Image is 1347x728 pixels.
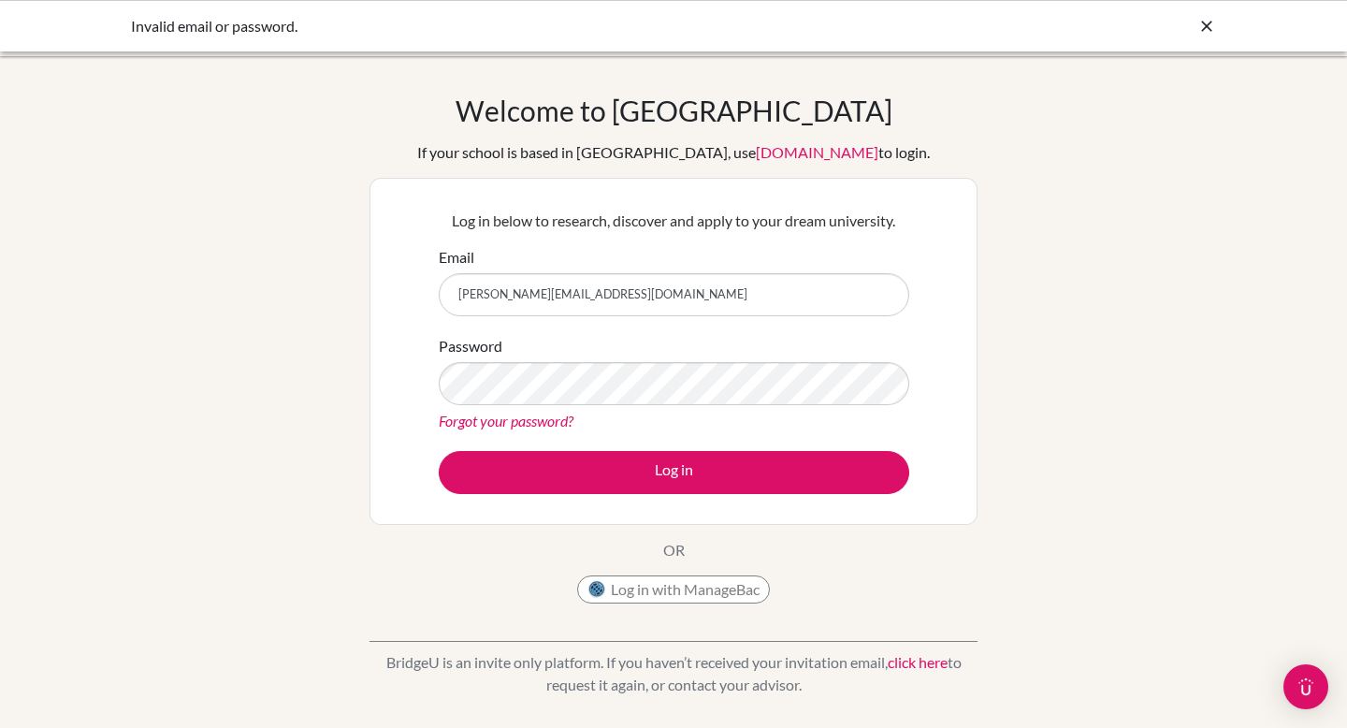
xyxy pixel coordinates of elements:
[1283,664,1328,709] div: Open Intercom Messenger
[456,94,892,127] h1: Welcome to [GEOGRAPHIC_DATA]
[417,141,930,164] div: If your school is based in [GEOGRAPHIC_DATA], use to login.
[439,246,474,269] label: Email
[756,143,878,161] a: [DOMAIN_NAME]
[663,539,685,561] p: OR
[439,451,909,494] button: Log in
[888,653,948,671] a: click here
[131,15,935,37] div: Invalid email or password.
[577,575,770,604] button: Log in with ManageBac
[439,412,573,430] a: Forgot your password?
[369,651,978,696] p: BridgeU is an invite only platform. If you haven’t received your invitation email, to request it ...
[439,210,909,232] p: Log in below to research, discover and apply to your dream university.
[439,335,502,357] label: Password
